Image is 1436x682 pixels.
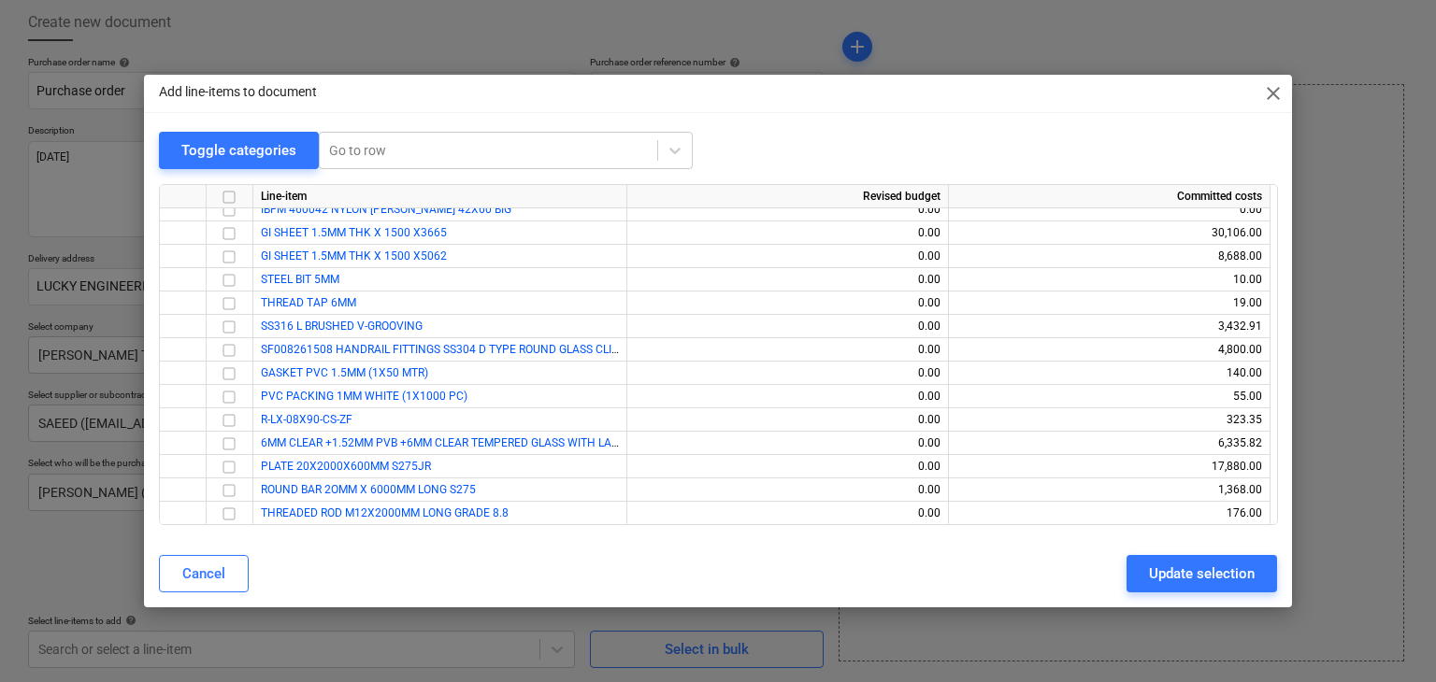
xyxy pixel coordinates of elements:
[956,362,1262,385] div: 140.00
[956,408,1262,432] div: 323.35
[261,390,467,403] a: PVC PACKING 1MM WHITE (1X1000 PC)
[1343,592,1436,682] iframe: Chat Widget
[181,138,296,163] div: Toggle categories
[956,338,1262,362] div: 4,800.00
[261,413,352,426] a: R-LX-08X90-CS-ZF
[956,221,1262,245] div: 30,106.00
[635,362,941,385] div: 0.00
[627,185,949,208] div: Revised budget
[635,221,941,245] div: 0.00
[635,385,941,408] div: 0.00
[1127,555,1277,592] button: Update selection
[635,291,941,315] div: 0.00
[635,198,941,221] div: 0.00
[1149,561,1255,586] div: Update selection
[956,478,1262,502] div: 1,368.00
[635,268,941,291] div: 0.00
[253,185,627,208] div: Line-item
[159,82,317,102] p: Add line-items to document
[261,460,431,473] a: PLATE 20X2000X600MM S275JR
[956,245,1262,268] div: 8,688.00
[261,436,770,449] a: 6MM CLEAR +1.52MM PVB +6MM CLEAR TEMPERED GLASS WITH LAMINATION TOTAL QTY : 48 NOS
[261,296,356,309] a: THREAD TAP 6MM
[159,555,249,592] button: Cancel
[956,455,1262,478] div: 17,880.00
[159,132,319,169] button: Toggle categories
[956,291,1262,315] div: 19.00
[635,455,941,478] div: 0.00
[261,203,511,216] a: IBFM 460042 NYLON [PERSON_NAME] 42X60 BIG
[261,343,730,356] a: SF008261508 HANDRAIL FITTINGS SS304 D TYPE ROUND GLASS CLIP 12MM-15MM MIRROR
[261,226,447,239] a: GI SHEET 1.5MM THK X 1500 X3665
[635,432,941,455] div: 0.00
[261,273,339,286] a: STEEL BIT 5MM
[635,478,941,502] div: 0.00
[261,366,428,379] a: GASKET PVC 1.5MM (1X50 MTR)
[261,203,511,216] span: IBFM 460042 NYLON GUIDER 42X60 BIG
[956,502,1262,525] div: 176.00
[635,502,941,525] div: 0.00
[635,315,941,338] div: 0.00
[182,561,225,586] div: Cancel
[261,506,509,519] a: THREADED ROD M12X2000MM LONG GRADE 8.8
[635,338,941,362] div: 0.00
[956,268,1262,291] div: 10.00
[261,483,476,496] a: ROUND BAR 2OMM X 6000MM LONG S275
[956,198,1262,221] div: 0.00
[635,408,941,432] div: 0.00
[261,320,423,333] a: SS316 L BRUSHED V-GROOVING
[949,185,1271,208] div: Committed costs
[635,245,941,268] div: 0.00
[956,432,1262,455] div: 6,335.82
[1262,82,1285,105] span: close
[261,249,447,263] a: GI SHEET 1.5MM THK X 1500 X5062
[956,385,1262,408] div: 55.00
[956,315,1262,338] div: 3,432.91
